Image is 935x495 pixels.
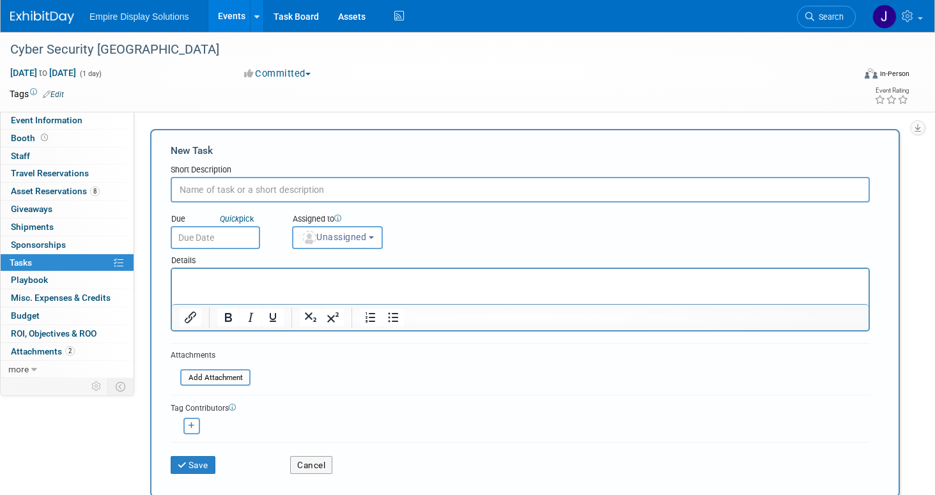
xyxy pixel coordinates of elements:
[171,144,870,158] div: New Task
[86,378,108,395] td: Personalize Event Tab Strip
[11,115,82,125] span: Event Information
[300,308,321,326] button: Subscript
[1,361,134,378] a: more
[1,254,134,271] a: Tasks
[180,308,201,326] button: Insert/edit link
[1,112,134,129] a: Event Information
[865,68,877,79] img: Format-Inperson.png
[37,68,49,78] span: to
[814,12,844,22] span: Search
[11,275,48,285] span: Playbook
[360,308,382,326] button: Numbered list
[10,257,32,268] span: Tasks
[1,183,134,200] a: Asset Reservations8
[11,133,50,143] span: Booth
[775,66,909,86] div: Event Format
[171,249,870,268] div: Details
[262,308,284,326] button: Underline
[290,456,332,474] button: Cancel
[172,269,869,304] iframe: Rich Text Area
[1,148,134,165] a: Staff
[171,177,870,202] input: Name of task or a short description
[38,133,50,142] span: Booth not reserved yet
[1,130,134,147] a: Booth
[171,350,251,361] div: Attachments
[11,310,40,321] span: Budget
[171,226,260,249] input: Due Date
[872,4,897,29] img: Jane Paolucci
[292,226,383,249] button: Unassigned
[11,204,52,214] span: Giveaways
[43,90,64,99] a: Edit
[217,308,239,326] button: Bold
[10,67,77,79] span: [DATE] [DATE]
[11,151,30,161] span: Staff
[11,186,100,196] span: Asset Reservations
[171,456,215,474] button: Save
[797,6,856,28] a: Search
[1,236,134,254] a: Sponsorships
[65,346,75,356] span: 2
[1,218,134,236] a: Shipments
[240,308,261,326] button: Italic
[11,346,75,356] span: Attachments
[11,328,97,339] span: ROI, Objectives & ROO
[1,289,134,307] a: Misc. Expenses & Credits
[171,213,273,226] div: Due
[79,70,102,78] span: (1 day)
[11,222,54,232] span: Shipments
[6,38,833,61] div: Cyber Security [GEOGRAPHIC_DATA]
[879,69,909,79] div: In-Person
[10,88,64,100] td: Tags
[1,325,134,342] a: ROI, Objectives & ROO
[322,308,344,326] button: Superscript
[382,308,404,326] button: Bullet list
[220,214,239,224] i: Quick
[874,88,909,94] div: Event Rating
[1,271,134,289] a: Playbook
[1,165,134,182] a: Travel Reservations
[11,293,111,303] span: Misc. Expenses & Credits
[108,378,134,395] td: Toggle Event Tabs
[10,11,74,24] img: ExhibitDay
[171,164,870,177] div: Short Description
[8,364,29,374] span: more
[1,201,134,218] a: Giveaways
[11,240,66,250] span: Sponsorships
[171,400,870,414] div: Tag Contributors
[301,232,366,242] span: Unassigned
[1,307,134,324] a: Budget
[89,11,189,22] span: Empire Display Solutions
[90,187,100,196] span: 8
[240,67,316,80] button: Committed
[11,168,89,178] span: Travel Reservations
[217,213,256,224] a: Quickpick
[292,213,452,226] div: Assigned to
[1,343,134,360] a: Attachments2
